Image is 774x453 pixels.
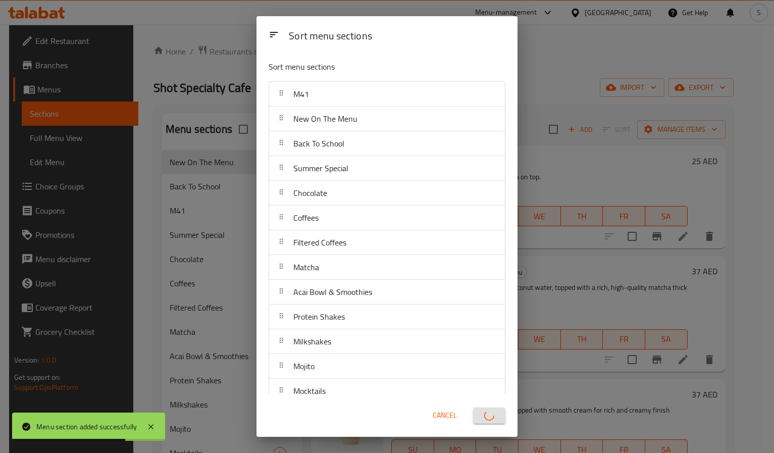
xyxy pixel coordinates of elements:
[293,383,326,398] span: Mocktails
[293,136,344,151] span: Back To School
[293,309,345,324] span: Protein Shakes
[269,181,505,206] div: Chocolate
[293,235,346,250] span: Filtered Coffees
[285,25,509,48] div: Sort menu sections
[293,284,372,299] span: Acai Bowl & Smoothies
[269,61,456,73] p: Sort menu sections
[293,185,327,200] span: Chocolate
[293,161,348,176] span: Summer Special
[433,409,457,422] span: Cancel
[429,406,461,425] button: Cancel
[269,230,505,255] div: Filtered Coffees
[269,329,505,354] div: Milkshakes
[293,359,315,374] span: Mojito
[293,210,319,225] span: Coffees
[269,206,505,230] div: Coffees
[269,255,505,280] div: Matcha
[269,107,505,131] div: New On The Menu
[293,334,331,349] span: Milkshakes
[36,421,137,432] div: Menu section added successfully
[293,260,319,275] span: Matcha
[293,86,309,102] span: M41
[269,305,505,329] div: Protein Shakes
[269,131,505,156] div: Back To School
[269,280,505,305] div: Acai Bowl & Smoothies
[269,82,505,107] div: M41
[269,156,505,181] div: Summer Special
[293,111,357,126] span: New On The Menu
[269,379,505,404] div: Mocktails
[269,354,505,379] div: Mojito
